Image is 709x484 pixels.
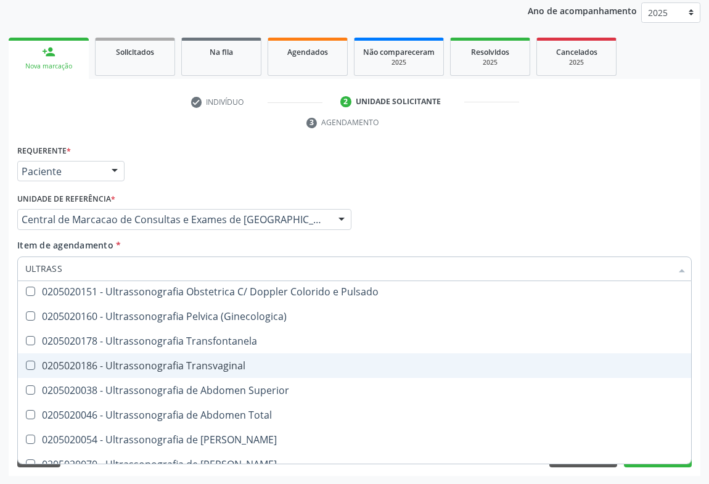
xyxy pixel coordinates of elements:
[210,47,233,57] span: Na fila
[471,47,509,57] span: Resolvidos
[17,239,113,251] span: Item de agendamento
[546,58,607,67] div: 2025
[25,311,684,321] div: 0205020160 - Ultrassonografia Pelvica (Ginecologica)
[363,58,435,67] div: 2025
[287,47,328,57] span: Agendados
[25,287,684,297] div: 0205020151 - Ultrassonografia Obstetrica C/ Doppler Colorido e Pulsado
[556,47,597,57] span: Cancelados
[22,213,326,226] span: Central de Marcacao de Consultas e Exames de [GEOGRAPHIC_DATA]
[17,142,71,161] label: Requerente
[528,2,637,18] p: Ano de acompanhamento
[17,62,80,71] div: Nova marcação
[25,361,684,371] div: 0205020186 - Ultrassonografia Transvaginal
[356,96,441,107] div: Unidade solicitante
[363,47,435,57] span: Não compareceram
[25,435,684,445] div: 0205020054 - Ultrassonografia de [PERSON_NAME]
[22,165,99,178] span: Paciente
[25,256,671,281] input: Buscar por procedimentos
[340,96,351,107] div: 2
[25,410,684,420] div: 0205020046 - Ultrassonografia de Abdomen Total
[116,47,154,57] span: Solicitados
[25,459,684,469] div: 0205020070 - Ultrassonografia de [PERSON_NAME]
[25,336,684,346] div: 0205020178 - Ultrassonografia Transfontanela
[25,385,684,395] div: 0205020038 - Ultrassonografia de Abdomen Superior
[459,58,521,67] div: 2025
[17,190,115,209] label: Unidade de referência
[42,45,55,59] div: person_add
